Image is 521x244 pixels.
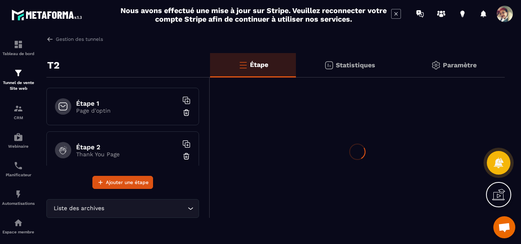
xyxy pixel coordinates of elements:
[324,60,334,70] img: stats.20deebd0.svg
[106,178,149,186] span: Ajouter une étape
[443,61,477,69] p: Paramètre
[13,104,23,113] img: formation
[76,100,178,107] h6: Étape 1
[13,161,23,171] img: scheduler
[76,143,178,151] h6: Étape 2
[431,60,441,70] img: setting-gr.5f69749f.svg
[11,7,85,22] img: logo
[92,176,153,189] button: Ajouter une étape
[76,107,178,114] p: Page d'optin
[2,115,35,120] p: CRM
[76,151,178,157] p: Thank You Page
[2,126,35,155] a: automationsautomationsWebinaire
[13,40,23,49] img: formation
[2,144,35,149] p: Webinaire
[182,109,190,117] img: trash
[2,98,35,126] a: formationformationCRM
[2,212,35,240] a: automationsautomationsEspace membre
[2,33,35,62] a: formationformationTableau de bord
[2,80,35,91] p: Tunnel de vente Site web
[2,201,35,206] p: Automatisations
[2,155,35,183] a: schedulerschedulerPlanificateur
[182,152,190,160] img: trash
[47,57,59,73] p: T2
[120,6,387,23] h2: Nous avons effectué une mise à jour sur Stripe. Veuillez reconnecter votre compte Stripe afin de ...
[2,183,35,212] a: automationsautomationsAutomatisations
[250,61,268,69] p: Étape
[2,62,35,98] a: formationformationTunnel de vente Site web
[336,61,375,69] p: Statistiques
[2,230,35,234] p: Espace membre
[46,35,103,43] a: Gestion des tunnels
[2,173,35,177] p: Planificateur
[52,204,106,213] span: Liste des archives
[46,199,199,218] div: Search for option
[13,68,23,78] img: formation
[13,218,23,228] img: automations
[238,60,248,70] img: bars-o.4a397970.svg
[13,189,23,199] img: automations
[13,132,23,142] img: automations
[493,216,515,238] div: Ouvrir le chat
[46,35,54,43] img: arrow
[106,204,186,213] input: Search for option
[2,51,35,56] p: Tableau de bord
